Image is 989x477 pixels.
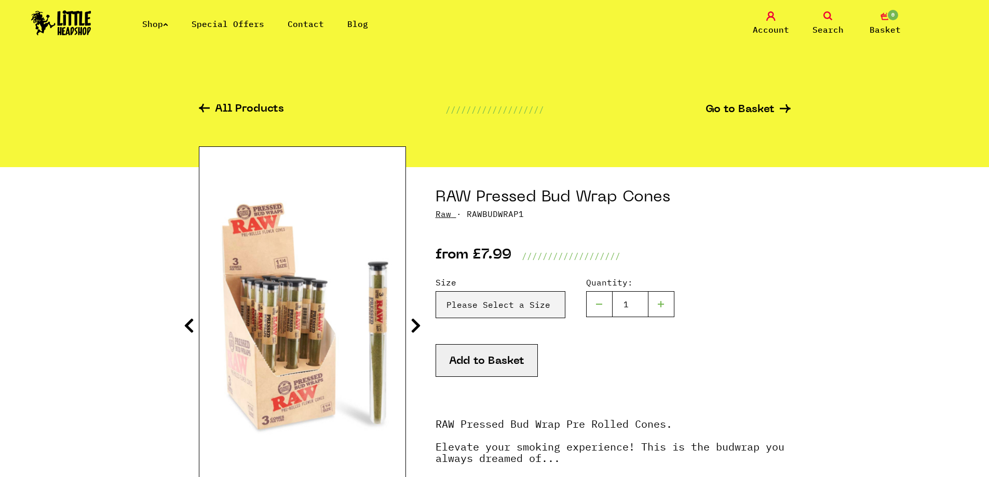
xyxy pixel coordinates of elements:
[199,104,284,116] a: All Products
[436,276,565,289] label: Size
[612,291,648,317] input: 1
[586,276,674,289] label: Quantity:
[199,188,405,446] img: RAW Pressed Bud Wrap Cones image 5
[887,9,899,21] span: 0
[288,19,324,29] a: Contact
[347,19,368,29] a: Blog
[436,250,511,262] p: from £7.99
[802,11,854,36] a: Search
[753,23,789,36] span: Account
[192,19,264,29] a: Special Offers
[31,10,91,35] img: Little Head Shop Logo
[522,250,620,262] p: ///////////////////
[445,103,544,116] p: ///////////////////
[812,23,844,36] span: Search
[142,19,168,29] a: Shop
[436,344,538,377] button: Add to Basket
[859,11,911,36] a: 0 Basket
[706,104,791,115] a: Go to Basket
[870,23,901,36] span: Basket
[436,208,791,220] p: · RAWBUDWRAP1
[436,188,791,208] h1: RAW Pressed Bud Wrap Cones
[436,209,451,219] a: Raw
